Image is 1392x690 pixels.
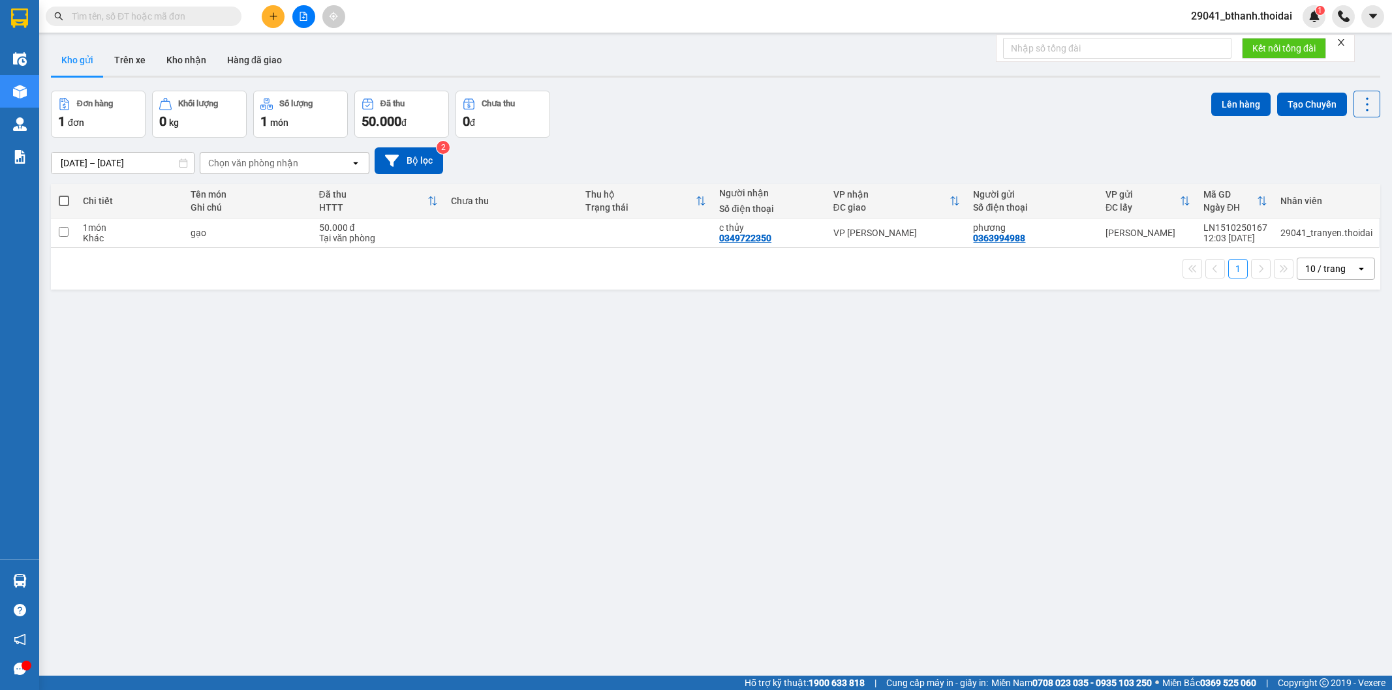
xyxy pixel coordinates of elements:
div: Số điện thoại [719,203,820,214]
span: Cung cấp máy in - giấy in: [886,676,988,690]
strong: 0369 525 060 [1200,678,1256,688]
img: warehouse-icon [13,85,27,98]
span: aim [329,12,338,21]
th: Toggle SortBy [1197,184,1274,218]
img: warehouse-icon [13,117,27,131]
span: 1 [1318,6,1322,15]
span: file-add [299,12,308,21]
span: close [1337,38,1346,47]
th: Toggle SortBy [313,184,444,218]
strong: 1900 633 818 [809,678,865,688]
div: Đã thu [380,99,405,108]
span: đơn [68,117,84,128]
div: Nhân viên [1280,196,1372,206]
span: Kết nối tổng đài [1252,41,1316,55]
div: Người gửi [973,189,1092,200]
div: Ghi chú [191,202,305,213]
span: đ [470,117,475,128]
button: Chưa thu0đ [456,91,550,138]
div: Chưa thu [482,99,515,108]
div: Chọn văn phòng nhận [208,157,298,170]
span: Miền Bắc [1162,676,1256,690]
button: Số lượng1món [253,91,348,138]
div: Ngày ĐH [1203,202,1257,213]
button: Khối lượng0kg [152,91,247,138]
div: ĐC giao [833,202,950,213]
div: Khác [83,233,178,243]
span: 50.000 [362,113,401,129]
div: Trạng thái [585,202,696,213]
button: Tạo Chuyến [1277,93,1347,116]
span: notification [14,633,26,646]
img: solution-icon [13,150,27,164]
div: ĐC lấy [1106,202,1180,213]
div: 0349722350 [719,233,771,243]
div: 0363994988 [973,233,1025,243]
button: Hàng đã giao [217,44,292,76]
div: Tại văn phòng [319,233,438,243]
span: ⚪️ [1155,680,1159,685]
input: Select a date range. [52,153,194,173]
div: [PERSON_NAME] [1106,228,1190,238]
div: VP nhận [833,189,950,200]
div: 12:03 [DATE] [1203,233,1267,243]
input: Nhập số tổng đài [1003,38,1231,59]
div: LN1510250167 [1203,222,1267,233]
button: 1 [1228,259,1248,278]
div: Chưa thu [451,196,572,206]
div: phương [973,222,1092,233]
div: Số điện thoại [973,202,1092,213]
div: Đã thu [319,189,427,200]
span: 0 [463,113,470,129]
img: warehouse-icon [13,574,27,588]
div: Người nhận [719,188,820,198]
svg: open [350,158,361,168]
div: Tên món [191,189,305,200]
div: Khối lượng [178,99,218,108]
div: VP [PERSON_NAME] [833,228,961,238]
svg: open [1356,263,1367,274]
button: Đã thu50.000đ [354,91,449,138]
th: Toggle SortBy [579,184,713,218]
sup: 2 [437,141,450,154]
div: Chi tiết [83,196,178,206]
span: message [14,663,26,675]
div: Thu hộ [585,189,696,200]
span: caret-down [1367,10,1379,22]
button: Lên hàng [1211,93,1271,116]
div: VP gửi [1106,189,1180,200]
button: Kho nhận [156,44,217,76]
button: caret-down [1361,5,1384,28]
img: icon-new-feature [1308,10,1320,22]
button: Đơn hàng1đơn [51,91,146,138]
span: question-circle [14,604,26,616]
span: Hỗ trợ kỹ thuật: [745,676,865,690]
button: Kết nối tổng đài [1242,38,1326,59]
div: Số lượng [279,99,313,108]
div: Mã GD [1203,189,1257,200]
th: Toggle SortBy [1099,184,1197,218]
button: plus [262,5,285,28]
button: Kho gửi [51,44,104,76]
strong: 0708 023 035 - 0935 103 250 [1032,678,1152,688]
span: copyright [1320,678,1329,687]
div: 10 / trang [1305,262,1346,275]
button: file-add [292,5,315,28]
th: Toggle SortBy [827,184,967,218]
span: | [874,676,876,690]
span: | [1266,676,1268,690]
input: Tìm tên, số ĐT hoặc mã đơn [72,9,226,23]
img: warehouse-icon [13,52,27,66]
img: phone-icon [1338,10,1350,22]
span: search [54,12,63,21]
div: HTTT [319,202,427,213]
span: plus [269,12,278,21]
button: aim [322,5,345,28]
sup: 1 [1316,6,1325,15]
img: logo-vxr [11,8,28,28]
span: 1 [58,113,65,129]
span: 29041_bthanh.thoidai [1181,8,1303,24]
span: Miền Nam [991,676,1152,690]
button: Trên xe [104,44,156,76]
span: kg [169,117,179,128]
